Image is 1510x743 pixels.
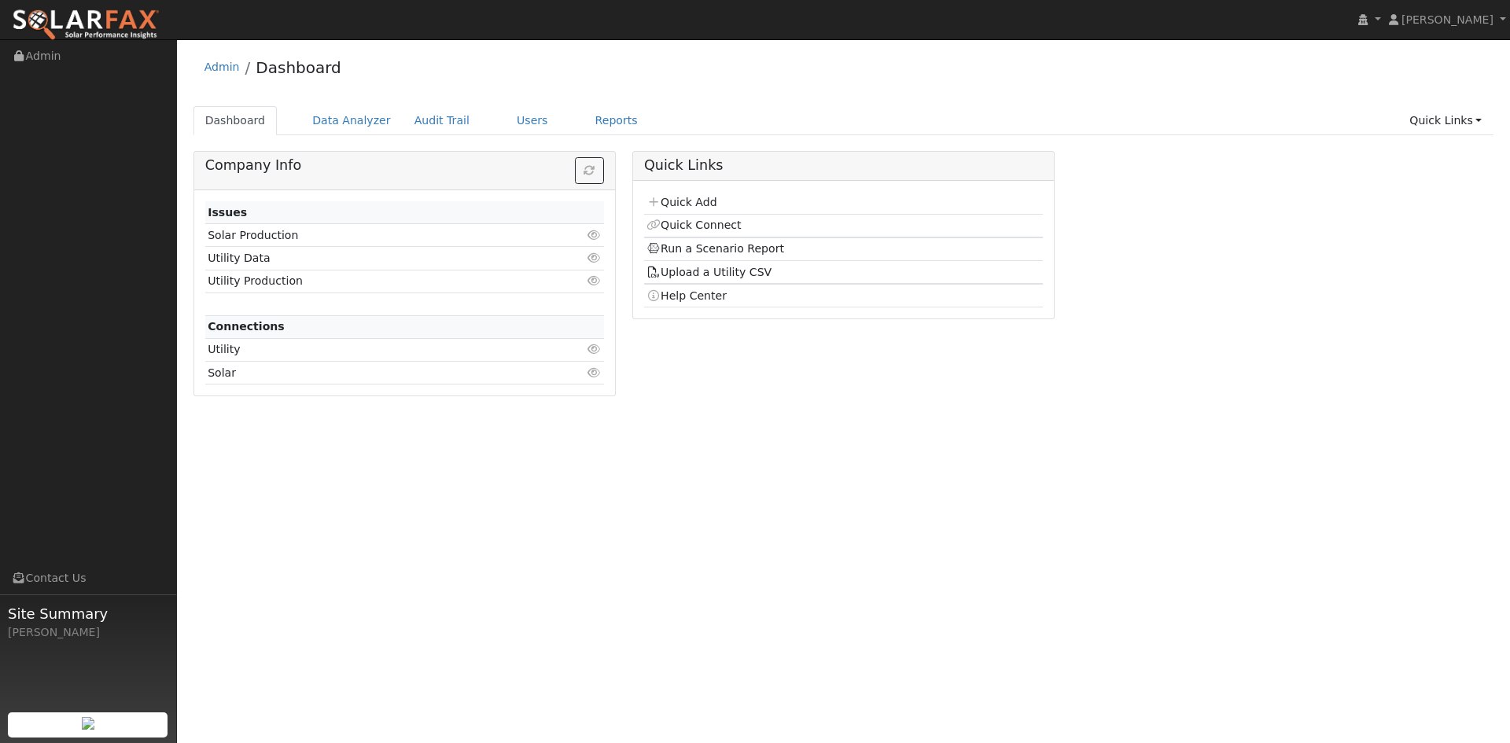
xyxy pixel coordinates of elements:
[505,106,560,135] a: Users
[646,242,784,255] a: Run a Scenario Report
[587,367,602,378] i: Click to view
[646,289,727,302] a: Help Center
[204,61,240,73] a: Admin
[12,9,160,42] img: SolarFax
[205,362,540,384] td: Solar
[205,157,604,174] h5: Company Info
[584,106,650,135] a: Reports
[8,603,168,624] span: Site Summary
[208,320,285,333] strong: Connections
[205,224,540,247] td: Solar Production
[587,252,602,263] i: Click to view
[587,230,602,241] i: Click to view
[300,106,403,135] a: Data Analyzer
[646,219,741,231] a: Quick Connect
[587,275,602,286] i: Click to view
[1398,106,1493,135] a: Quick Links
[8,624,168,641] div: [PERSON_NAME]
[256,58,341,77] a: Dashboard
[208,206,247,219] strong: Issues
[403,106,481,135] a: Audit Trail
[587,344,602,355] i: Click to view
[644,157,1043,174] h5: Quick Links
[1401,13,1493,26] span: [PERSON_NAME]
[646,266,772,278] a: Upload a Utility CSV
[205,338,540,361] td: Utility
[205,247,540,270] td: Utility Data
[193,106,278,135] a: Dashboard
[646,196,716,208] a: Quick Add
[82,717,94,730] img: retrieve
[205,270,540,292] td: Utility Production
